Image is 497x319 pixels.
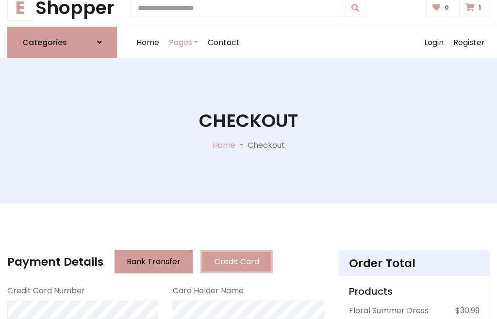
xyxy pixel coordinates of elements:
[213,140,235,151] a: Home
[199,110,298,132] h1: Checkout
[7,27,117,58] a: Categories
[476,3,483,12] span: 1
[22,38,67,47] h6: Categories
[173,285,244,297] label: Card Holder Name
[349,256,480,270] h4: Order Total
[442,3,451,12] span: 0
[455,305,480,317] p: $30.99
[203,27,245,58] a: Contact
[7,255,103,269] h4: Payment Details
[115,250,193,273] button: Bank Transfer
[448,27,490,58] a: Register
[248,140,285,151] p: Checkout
[132,27,164,58] a: Home
[164,27,203,58] a: Pages
[349,286,480,297] h5: Products
[419,27,448,58] a: Login
[7,285,85,297] label: Credit Card Number
[235,140,248,151] p: -
[349,305,429,317] p: Floral Summer Dress
[200,250,273,273] button: Credit Card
